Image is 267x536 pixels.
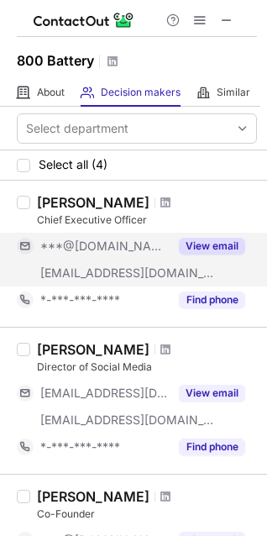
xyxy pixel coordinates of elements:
[179,292,245,308] button: Reveal Button
[217,86,250,99] span: Similar
[40,265,215,281] span: [EMAIL_ADDRESS][DOMAIN_NAME]
[39,158,107,171] span: Select all (4)
[26,120,128,137] div: Select department
[179,238,245,255] button: Reveal Button
[40,386,169,401] span: [EMAIL_ADDRESS][DOMAIN_NAME]
[101,86,181,99] span: Decision makers
[37,341,149,358] div: [PERSON_NAME]
[37,360,257,375] div: Director of Social Media
[37,488,149,505] div: [PERSON_NAME]
[37,86,65,99] span: About
[37,507,257,522] div: Co-Founder
[17,50,94,71] h1: 800 Battery
[40,413,215,428] span: [EMAIL_ADDRESS][DOMAIN_NAME]
[179,385,245,402] button: Reveal Button
[40,239,169,254] span: ***@[DOMAIN_NAME]
[37,213,257,228] div: Chief Executive Officer
[37,194,149,211] div: [PERSON_NAME]
[34,10,134,30] img: ContactOut v5.3.10
[179,439,245,455] button: Reveal Button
